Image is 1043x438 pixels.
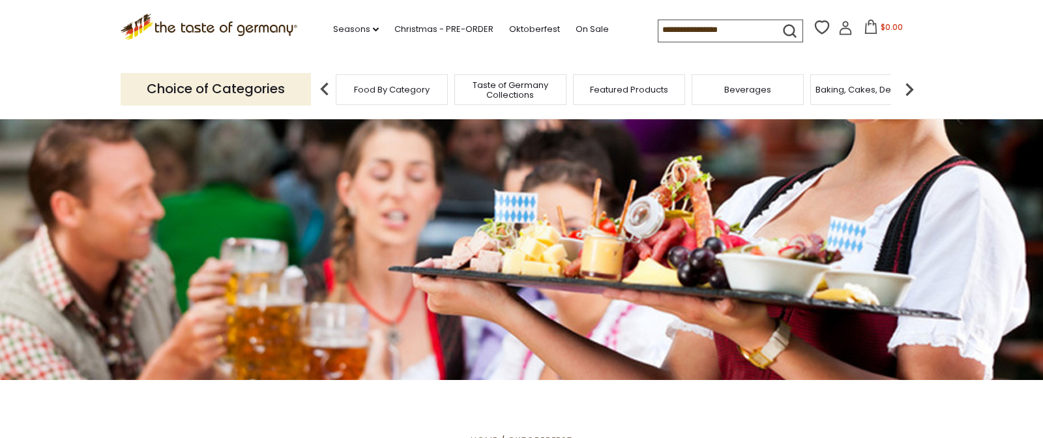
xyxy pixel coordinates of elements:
[896,76,922,102] img: next arrow
[333,22,379,36] a: Seasons
[354,85,430,95] a: Food By Category
[394,22,493,36] a: Christmas - PRE-ORDER
[881,22,903,33] span: $0.00
[121,73,311,105] p: Choice of Categories
[312,76,338,102] img: previous arrow
[815,85,917,95] a: Baking, Cakes, Desserts
[855,20,911,39] button: $0.00
[590,85,668,95] a: Featured Products
[458,80,563,100] a: Taste of Germany Collections
[509,22,560,36] a: Oktoberfest
[724,85,771,95] a: Beverages
[576,22,609,36] a: On Sale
